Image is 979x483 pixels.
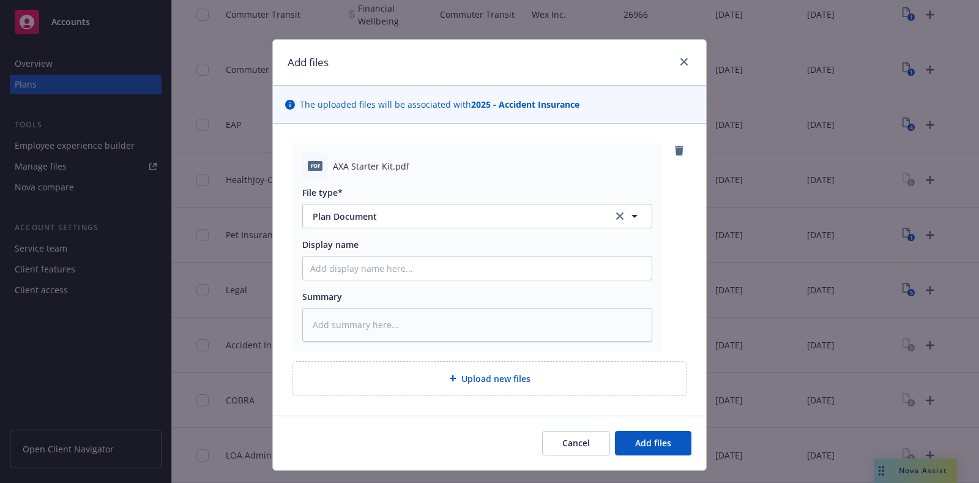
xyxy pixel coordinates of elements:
span: Cancel [562,437,590,449]
span: File type* [302,187,343,198]
a: remove [672,143,687,158]
span: pdf [308,161,322,170]
span: AXA Starter Kit.pdf [333,160,409,173]
span: The uploaded files will be associated with [300,98,579,111]
h1: Add files [288,54,329,70]
button: Add files [615,431,691,455]
span: Plan Document [313,210,596,223]
button: Cancel [542,431,610,455]
button: Plan Documentclear selection [302,204,652,228]
strong: 2025 - Accident Insurance [471,99,579,110]
a: close [677,54,691,69]
span: Display name [302,239,359,250]
div: Upload new files [292,361,687,396]
span: Summary [302,291,342,302]
span: Upload new files [461,372,530,385]
span: Add files [635,437,671,449]
a: clear selection [612,209,627,223]
input: Add display name here... [303,256,652,280]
